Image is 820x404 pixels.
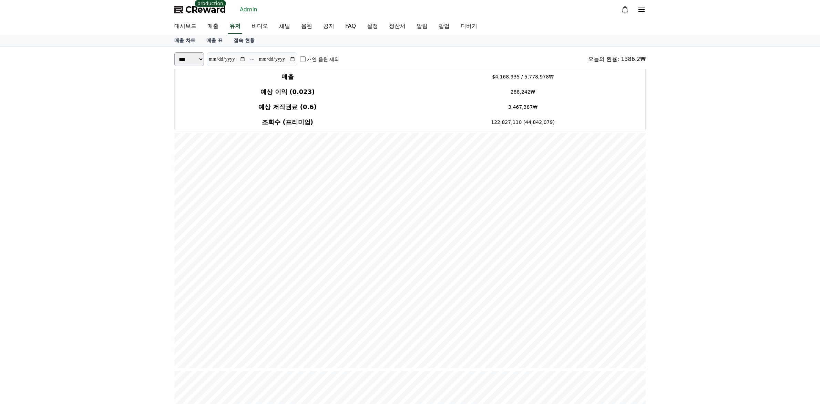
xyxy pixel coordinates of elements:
a: Admin [237,4,260,15]
a: 팝업 [433,19,455,34]
a: FAQ [340,19,361,34]
a: 디버거 [455,19,483,34]
span: Settings [102,228,119,234]
span: Home [18,228,30,234]
h4: 예상 이익 (0.023) [177,87,398,97]
a: Settings [89,218,132,235]
a: 알림 [411,19,433,34]
span: CReward [185,4,226,15]
td: $4,168.935 / 5,778,978₩ [400,69,645,85]
span: Messages [57,229,78,234]
a: CReward [174,4,226,15]
td: 288,242₩ [400,84,645,99]
p: ~ [250,55,254,63]
a: 유저 [228,19,242,34]
a: 매출 차트 [169,34,201,46]
td: 122,827,110 (44,842,079) [400,115,645,130]
a: Messages [45,218,89,235]
a: 음원 [296,19,318,34]
a: 설정 [361,19,383,34]
h4: 조회수 (프리미엄) [177,117,398,127]
a: 비디오 [246,19,274,34]
a: 공지 [318,19,340,34]
a: 정산서 [383,19,411,34]
h4: 예상 저작권료 (0.6) [177,102,398,112]
td: 3,467,387₩ [400,99,645,115]
a: 매출 [202,19,224,34]
div: 오늘의 환율: 1386.2₩ [588,55,646,63]
a: Home [2,218,45,235]
a: 접속 현황 [228,34,260,46]
a: 대시보드 [169,19,202,34]
label: 개인 음원 제외 [307,56,339,63]
a: 매출 표 [201,34,228,46]
a: 채널 [274,19,296,34]
h4: 매출 [177,72,398,82]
